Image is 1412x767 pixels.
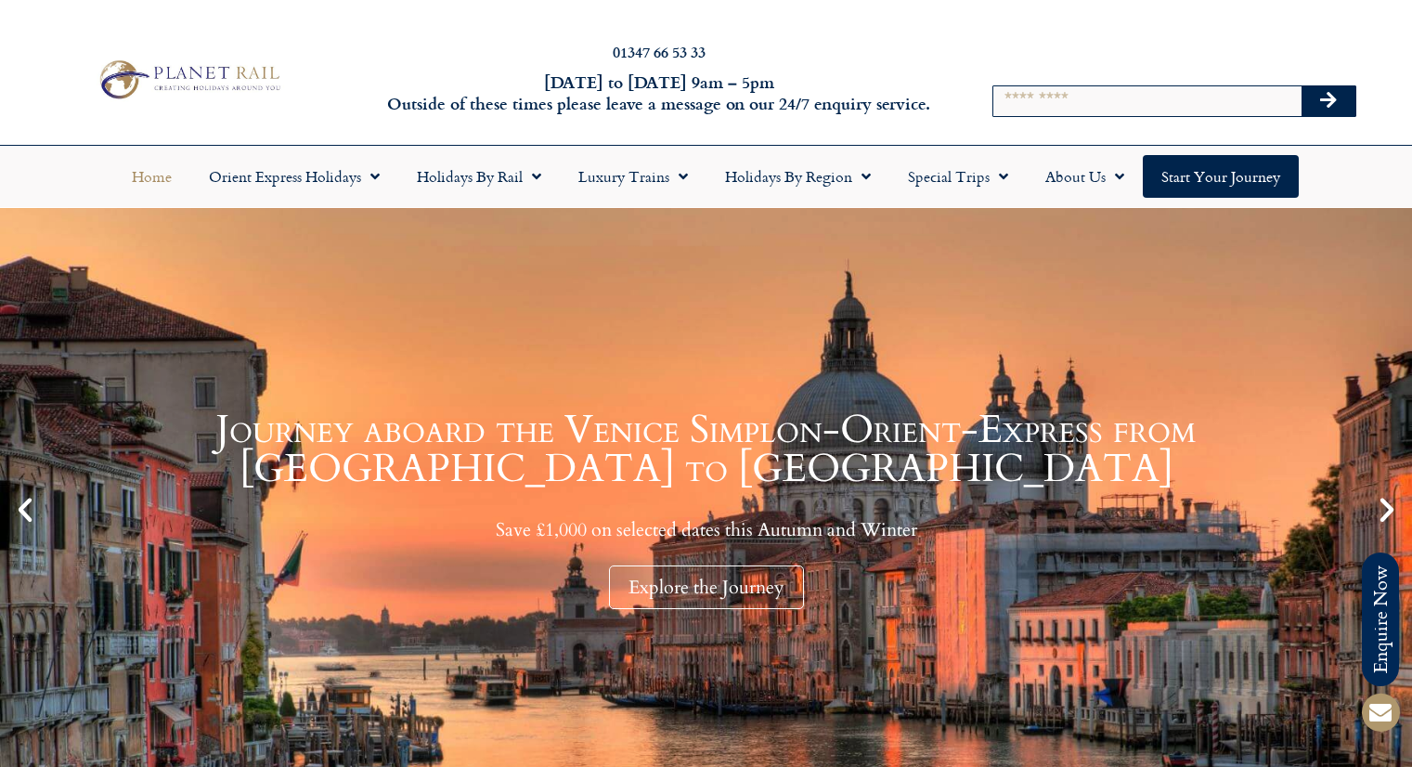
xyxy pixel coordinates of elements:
a: Holidays by Region [706,155,889,198]
a: Luxury Trains [560,155,706,198]
img: Planet Rail Train Holidays Logo [92,56,285,103]
a: Holidays by Rail [398,155,560,198]
p: Save £1,000 on selected dates this Autumn and Winter [46,518,1366,541]
a: Home [113,155,190,198]
a: About Us [1027,155,1143,198]
a: Start your Journey [1143,155,1299,198]
a: Orient Express Holidays [190,155,398,198]
div: Explore the Journey [609,565,804,609]
button: Search [1302,86,1355,116]
a: 01347 66 53 33 [613,41,706,62]
a: Special Trips [889,155,1027,198]
div: Previous slide [9,494,41,526]
div: Next slide [1371,494,1403,526]
h6: [DATE] to [DATE] 9am – 5pm Outside of these times please leave a message on our 24/7 enquiry serv... [382,71,937,115]
nav: Menu [9,155,1403,198]
h1: Journey aboard the Venice Simplon-Orient-Express from [GEOGRAPHIC_DATA] to [GEOGRAPHIC_DATA] [46,410,1366,488]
